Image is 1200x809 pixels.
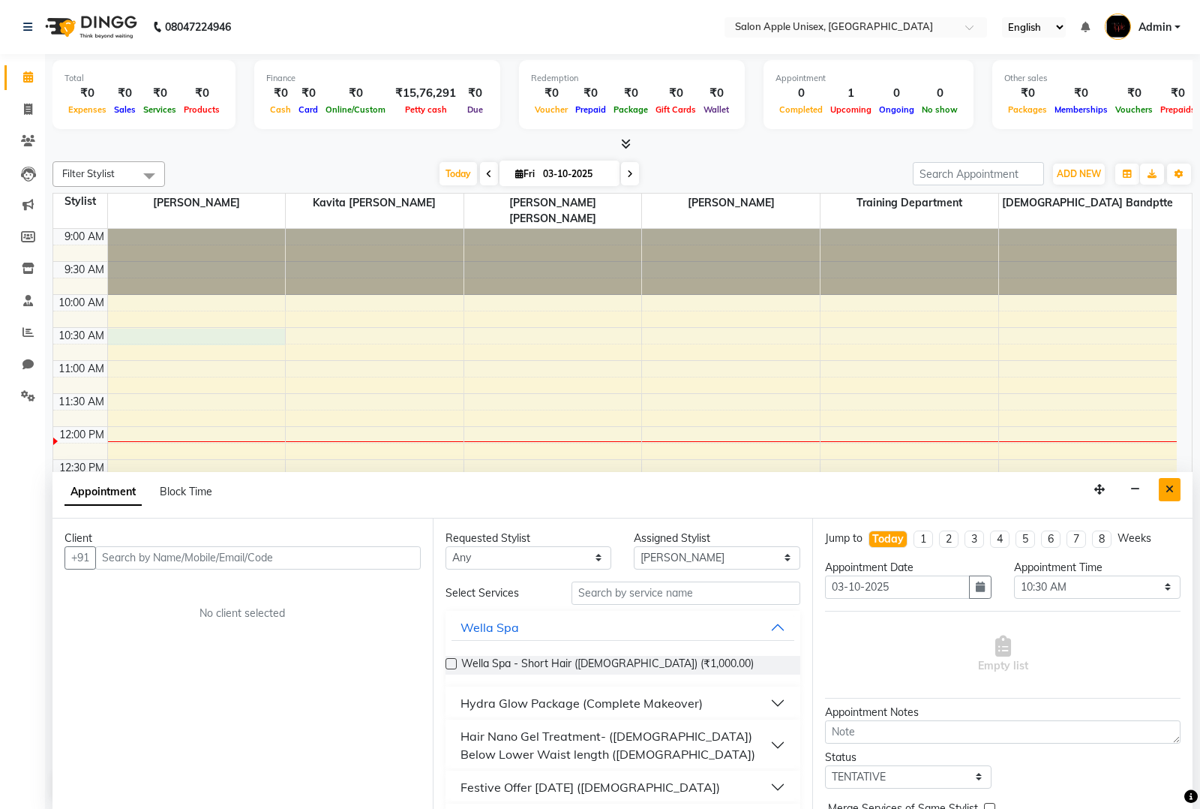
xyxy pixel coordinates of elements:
[55,394,107,410] div: 11:30 AM
[1105,14,1131,40] img: Admin
[1041,531,1060,548] li: 6
[180,85,223,102] div: ₹0
[38,6,141,48] img: logo
[826,85,875,102] div: 1
[451,614,795,641] button: Wella Spa
[110,104,139,115] span: Sales
[825,750,991,765] div: Status
[610,85,652,102] div: ₹0
[64,85,110,102] div: ₹0
[1004,104,1051,115] span: Packages
[160,485,212,498] span: Block Time
[61,229,107,245] div: 9:00 AM
[55,295,107,311] div: 10:00 AM
[571,104,610,115] span: Prepaid
[464,194,642,228] span: [PERSON_NAME] [PERSON_NAME]
[434,585,560,601] div: Select Services
[445,531,612,546] div: Requested Stylist
[652,85,700,102] div: ₹0
[918,104,961,115] span: No show
[95,546,421,570] input: Search by Name/Mobile/Email/Code
[295,85,322,102] div: ₹0
[64,531,421,546] div: Client
[1066,531,1086,548] li: 7
[918,85,961,102] div: 0
[451,690,795,717] button: Hydra Glow Package (Complete Makeover)
[322,85,389,102] div: ₹0
[1138,20,1171,35] span: Admin
[460,727,771,763] div: Hair Nano Gel Treatment- ([DEMOGRAPHIC_DATA]) Below Lower Waist length ([DEMOGRAPHIC_DATA])
[964,531,984,548] li: 3
[531,104,571,115] span: Voucher
[1057,168,1101,179] span: ADD NEW
[610,104,652,115] span: Package
[1117,531,1151,546] div: Weeks
[389,85,462,102] div: ₹15,76,291
[1092,531,1111,548] li: 8
[266,85,295,102] div: ₹0
[1053,164,1105,185] button: ADD NEW
[460,778,720,796] div: Festive Offer [DATE] ([DEMOGRAPHIC_DATA])
[55,361,107,377] div: 11:00 AM
[571,85,610,102] div: ₹0
[1159,478,1180,501] button: Close
[1156,85,1199,102] div: ₹0
[913,162,1044,185] input: Search Appointment
[461,656,754,675] span: Wella Spa - Short Hair ([DEMOGRAPHIC_DATA]) (₹1,000.00)
[463,104,487,115] span: Due
[266,104,295,115] span: Cash
[875,104,918,115] span: Ongoing
[1111,85,1156,102] div: ₹0
[571,582,801,605] input: Search by service name
[139,85,180,102] div: ₹0
[538,163,613,185] input: 2025-10-03
[913,531,933,548] li: 1
[439,162,477,185] span: Today
[460,694,703,712] div: Hydra Glow Package (Complete Makeover)
[56,427,107,443] div: 12:00 PM
[990,531,1009,548] li: 4
[999,194,1177,212] span: [DEMOGRAPHIC_DATA] Bandptte
[1015,531,1035,548] li: 5
[634,531,800,546] div: Assigned Stylist
[64,479,142,506] span: Appointment
[64,104,110,115] span: Expenses
[139,104,180,115] span: Services
[451,723,795,768] button: Hair Nano Gel Treatment- ([DEMOGRAPHIC_DATA]) Below Lower Waist length ([DEMOGRAPHIC_DATA])
[462,85,488,102] div: ₹0
[53,194,107,209] div: Stylist
[1156,104,1199,115] span: Prepaids
[826,104,875,115] span: Upcoming
[62,167,115,179] span: Filter Stylist
[1014,560,1180,576] div: Appointment Time
[872,531,904,547] div: Today
[61,262,107,278] div: 9:30 AM
[64,546,96,570] button: +91
[460,618,519,636] div: Wella Spa
[775,85,826,102] div: 0
[1051,85,1111,102] div: ₹0
[401,104,451,115] span: Petty cash
[295,104,322,115] span: Card
[775,72,961,85] div: Appointment
[286,194,463,212] span: Kavita [PERSON_NAME]
[55,328,107,344] div: 10:30 AM
[1004,85,1051,102] div: ₹0
[531,72,733,85] div: Redemption
[56,460,107,476] div: 12:30 PM
[1051,104,1111,115] span: Memberships
[875,85,918,102] div: 0
[180,104,223,115] span: Products
[820,194,998,212] span: Training Department
[939,531,958,548] li: 2
[110,85,139,102] div: ₹0
[825,531,862,546] div: Jump to
[642,194,820,212] span: [PERSON_NAME]
[978,636,1028,674] span: Empty list
[700,85,733,102] div: ₹0
[451,774,795,801] button: Festive Offer [DATE] ([DEMOGRAPHIC_DATA])
[775,104,826,115] span: Completed
[108,194,286,212] span: [PERSON_NAME]
[100,606,385,621] div: No client selected
[322,104,389,115] span: Online/Custom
